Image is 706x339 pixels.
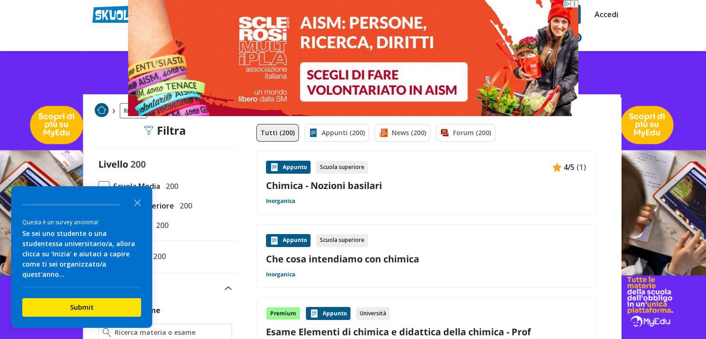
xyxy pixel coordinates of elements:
img: Ricerca materia o esame [103,328,111,337]
img: Forum filtro contenuto [440,128,449,137]
div: Università [356,307,390,320]
div: Filtra [144,124,186,137]
img: Appunti contenuto [310,309,319,318]
img: Filtra filtri mobile [144,126,153,135]
span: (1) [576,161,586,173]
span: 200 [130,158,146,170]
button: Close the survey [128,193,147,211]
div: Appunto [266,161,311,174]
img: Appunti contenuto [552,163,562,172]
img: Apri e chiudi sezione [225,287,232,290]
div: Appunto [266,234,311,247]
div: Premium [266,307,300,320]
div: Questa è un survey anonima! [22,218,141,227]
a: Forum (200) [436,124,495,142]
a: Ricerca [120,103,147,118]
span: 200 [176,200,192,212]
a: Inorganica [266,197,295,205]
a: Che cosa intendiamo con chimica [266,253,586,265]
div: Se sei uno studente o una studentessa universitario/a, allora clicca su 'Inizia' e aiutaci a capi... [22,228,141,280]
input: Ricerca materia o esame [115,328,227,337]
button: Submit [22,298,141,317]
a: News (200) [375,124,430,142]
label: Livello [98,158,128,170]
img: News filtro contenuto [379,128,388,137]
a: Accedi [595,5,614,24]
div: Survey [11,186,152,328]
a: Appunti (200) [304,124,369,142]
img: Appunti contenuto [270,236,279,245]
div: Appunto [306,307,350,320]
a: Inorganica [266,271,295,278]
a: Tutti (200) [256,124,299,142]
a: Chimica - Nozioni basilari [266,179,586,192]
div: Scuola superiore [316,161,368,174]
div: Scuola superiore [316,234,368,247]
img: Home [95,103,109,117]
img: Appunti contenuto [270,163,279,172]
span: 200 [149,250,166,262]
span: Scuola Media [110,180,160,192]
img: Appunti filtro contenuto [309,128,318,137]
span: 200 [162,180,178,192]
a: Home [95,103,109,118]
span: 200 [152,219,168,231]
span: 4/5 [564,161,575,173]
